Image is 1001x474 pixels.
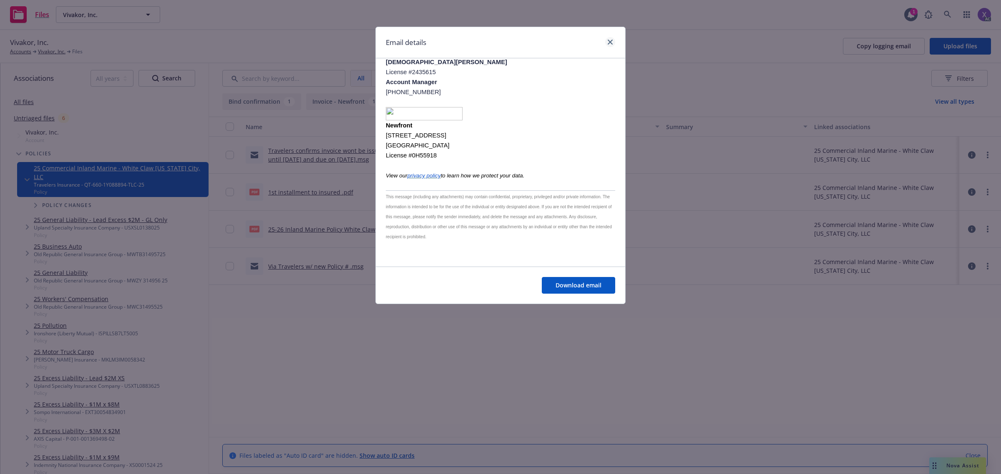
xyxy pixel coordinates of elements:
img: image003.png@01DBD0A1.A0C46860 [386,107,463,120]
font: This message (including any attachments) may contain confidential, proprietary, privileged and/or... [386,195,612,259]
a: privacy policy [407,172,441,179]
span: License #0H55918 [386,152,437,159]
span: [STREET_ADDRESS] [386,132,446,139]
span: Newfront [386,122,412,129]
a: close [605,37,615,47]
h1: Email details [386,37,426,48]
span: View our [386,172,407,179]
span: License #2435615 [386,69,436,75]
button: Download email [542,277,615,294]
span: privacy policy [407,172,441,179]
span: [PHONE_NUMBER] [386,89,441,95]
span: to learn how we protect your data. [441,172,525,179]
span: [GEOGRAPHIC_DATA] [386,142,450,149]
span: Account Manager [386,79,437,85]
span: [DEMOGRAPHIC_DATA][PERSON_NAME] [386,59,507,65]
span: Download email [556,281,601,289]
font: TRVDiscDefault::1201 [386,254,427,259]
